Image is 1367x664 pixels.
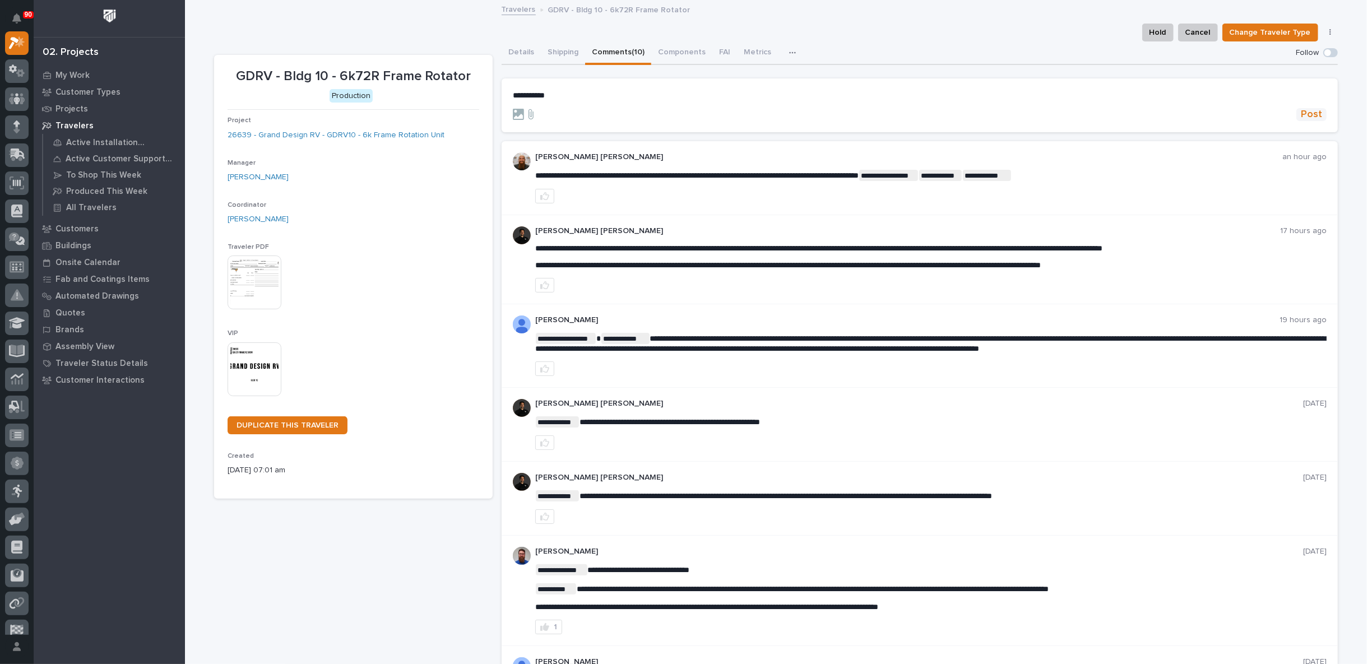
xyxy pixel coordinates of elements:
img: AFdZucp4O16xFhxMcTeEuenny-VD_tPRErxPoXZ3MQEHspKARVmUoIIPOgyEMzaJjLGSiOSqDApAeC9KqsZPUsb5AP6OrOqLG... [513,315,531,333]
a: [PERSON_NAME] [228,171,289,183]
span: Traveler PDF [228,244,269,250]
p: Traveler Status Details [55,359,148,369]
p: [DATE] [1303,399,1327,408]
a: Customers [34,220,185,237]
a: Traveler Status Details [34,355,185,372]
p: Produced This Week [66,187,147,197]
span: Post [1301,108,1322,121]
button: Components [651,41,712,65]
button: FAI [712,41,737,65]
img: Workspace Logo [99,6,120,26]
a: All Travelers [43,199,185,215]
p: [PERSON_NAME] [PERSON_NAME] [535,399,1303,408]
a: Customer Interactions [34,372,185,388]
button: like this post [535,509,554,524]
a: To Shop This Week [43,167,185,183]
div: Notifications90 [14,13,29,31]
img: sjoYg5HrSnqbeah8ZJ2s [513,473,531,491]
img: sjoYg5HrSnqbeah8ZJ2s [513,226,531,244]
p: All Travelers [66,203,117,213]
p: Follow [1296,48,1319,58]
button: like this post [535,361,554,376]
p: Automated Drawings [55,291,139,301]
span: Manager [228,160,256,166]
button: like this post [535,278,554,292]
img: sjoYg5HrSnqbeah8ZJ2s [513,399,531,417]
a: Assembly View [34,338,185,355]
p: Customer Types [55,87,121,97]
p: [PERSON_NAME] [535,315,1280,325]
p: Assembly View [55,342,114,352]
button: like this post [535,435,554,450]
a: Travelers [502,2,536,15]
span: Change Traveler Type [1230,26,1311,39]
p: GDRV - Bldg 10 - 6k72R Frame Rotator [548,3,691,15]
span: DUPLICATE THIS TRAVELER [237,421,339,429]
button: Cancel [1178,24,1218,41]
p: Projects [55,104,88,114]
p: [PERSON_NAME] [PERSON_NAME] [535,152,1282,162]
a: Buildings [34,237,185,254]
button: Hold [1142,24,1174,41]
button: Shipping [541,41,585,65]
a: Active Customer Support Travelers [43,151,185,166]
div: 1 [554,623,557,631]
p: Customer Interactions [55,375,145,386]
p: Brands [55,325,84,335]
p: an hour ago [1282,152,1327,162]
p: GDRV - Bldg 10 - 6k72R Frame Rotator [228,68,479,85]
p: Onsite Calendar [55,258,121,268]
p: Travelers [55,121,94,131]
a: Projects [34,100,185,117]
span: Created [228,453,254,459]
a: [PERSON_NAME] [228,213,289,225]
p: [DATE] 07:01 am [228,465,479,476]
p: [PERSON_NAME] [PERSON_NAME] [535,226,1280,236]
a: Fab and Coatings Items [34,271,185,287]
span: Project [228,117,251,124]
p: Quotes [55,308,85,318]
button: Post [1296,108,1327,121]
a: 26639 - Grand Design RV - GDRV10 - 6k Frame Rotation Unit [228,129,444,141]
a: Produced This Week [43,183,185,199]
p: Active Installation Travelers [66,138,177,148]
a: Onsite Calendar [34,254,185,271]
a: Brands [34,321,185,338]
p: [PERSON_NAME] [535,547,1303,556]
button: Details [502,41,541,65]
button: 1 [535,620,562,634]
button: Change Traveler Type [1222,24,1318,41]
span: Hold [1150,26,1166,39]
a: Quotes [34,304,185,321]
p: Customers [55,224,99,234]
a: My Work [34,67,185,83]
span: VIP [228,330,238,337]
p: 17 hours ago [1280,226,1327,236]
p: Fab and Coatings Items [55,275,150,285]
div: 02. Projects [43,47,99,59]
button: Metrics [737,41,778,65]
p: 19 hours ago [1280,315,1327,325]
button: Comments (10) [585,41,651,65]
a: Customer Types [34,83,185,100]
p: Active Customer Support Travelers [66,154,177,164]
button: like this post [535,189,554,203]
p: My Work [55,71,90,81]
button: Notifications [5,7,29,30]
p: Buildings [55,241,91,251]
div: Production [330,89,373,103]
p: [DATE] [1303,473,1327,482]
span: Cancel [1185,26,1211,39]
img: OxLEZpfySCed1pJ1Psjq [513,152,531,170]
a: Travelers [34,117,185,134]
span: Coordinator [228,202,266,208]
p: To Shop This Week [66,170,141,180]
p: 90 [25,11,32,18]
p: [PERSON_NAME] [PERSON_NAME] [535,473,1303,482]
a: Active Installation Travelers [43,134,185,150]
a: Automated Drawings [34,287,185,304]
p: [DATE] [1303,547,1327,556]
a: DUPLICATE THIS TRAVELER [228,416,347,434]
img: 6hTokn1ETDGPf9BPokIQ [513,547,531,565]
